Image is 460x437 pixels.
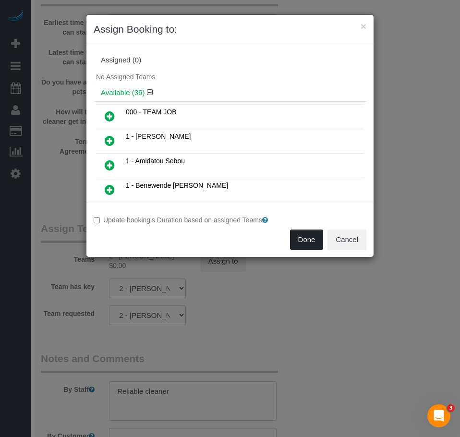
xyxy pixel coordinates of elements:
button: Cancel [327,230,366,250]
span: 1 - Amidatou Sebou [126,157,185,165]
span: No Assigned Teams [96,73,155,81]
span: 1 - [PERSON_NAME] [126,133,191,140]
iframe: Intercom live chat [427,404,450,427]
input: Update booking's Duration based on assigned Teams [94,217,100,223]
div: Assigned (0) [101,56,359,64]
h3: Assign Booking to: [94,22,366,36]
button: × [361,21,366,31]
span: 000 - TEAM JOB [126,108,177,116]
h4: Available (36) [101,89,359,97]
label: Update booking's Duration based on assigned Teams [94,215,366,225]
span: 3 [447,404,455,412]
button: Done [290,230,324,250]
span: 1 - Benewende [PERSON_NAME] [126,182,228,189]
